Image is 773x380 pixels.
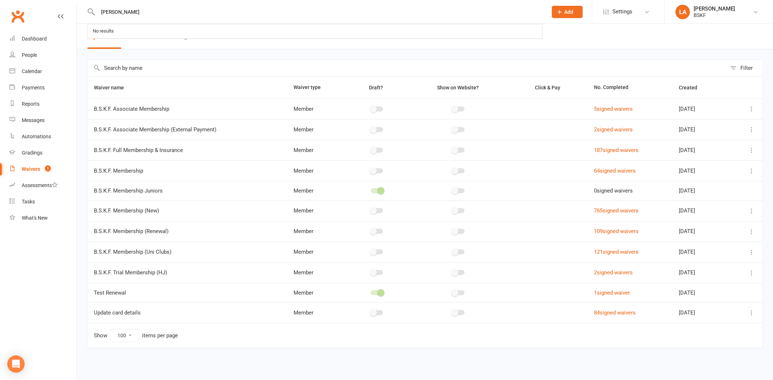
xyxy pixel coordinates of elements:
[676,5,690,19] div: LA
[94,204,159,218] span: B.S.K.F. Membership (New)
[672,221,731,242] td: [DATE]
[9,177,76,194] a: Assessments
[9,161,76,177] a: Waivers 1
[22,150,42,156] div: Gradings
[594,309,636,316] a: 84signed waivers
[535,85,560,90] span: Click & Pay
[22,215,48,221] div: What's New
[362,83,391,92] button: Draft?
[9,194,76,210] a: Tasks
[22,36,47,42] div: Dashboard
[142,333,178,339] div: items per page
[287,283,346,303] td: Member
[9,128,76,145] a: Automations
[612,4,632,20] span: Settings
[22,52,37,58] div: People
[22,85,45,90] div: Payments
[22,199,35,204] div: Tasks
[672,119,731,140] td: [DATE]
[9,63,76,80] a: Calendar
[9,31,76,47] a: Dashboard
[287,98,346,119] td: Member
[287,302,346,323] td: Member
[94,224,169,238] span: B.S.K.F. Membership (Renewal)
[594,207,639,214] a: 765signed waivers
[9,210,76,226] a: What's New
[694,12,735,18] div: BSKF
[287,262,346,283] td: Member
[672,283,731,303] td: [DATE]
[45,165,51,172] span: 1
[22,134,51,139] div: Automations
[22,117,45,123] div: Messages
[94,184,163,198] span: B.S.K.F. Membership Juniors
[672,262,731,283] td: [DATE]
[369,85,383,90] span: Draft?
[565,9,574,15] span: Add
[94,85,132,90] span: Waiver name
[727,60,762,76] button: Filter
[22,68,42,74] div: Calendar
[672,98,731,119] td: [DATE]
[437,85,479,90] span: Show on Website?
[287,77,346,98] th: Waiver type
[94,286,126,300] span: Test Renewal
[594,106,633,112] a: 5signed waivers
[672,160,731,181] td: [DATE]
[9,80,76,96] a: Payments
[594,228,639,235] a: 109signed waivers
[9,96,76,112] a: Reports
[587,77,672,98] th: No. Completed
[528,83,568,92] button: Click & Pay
[94,123,216,136] span: B.S.K.F. Associate Membership (External Payment)
[9,7,27,25] a: Clubworx
[94,83,132,92] button: Waiver name
[672,302,731,323] td: [DATE]
[552,6,583,18] button: Add
[287,119,346,140] td: Member
[679,85,705,90] span: Created
[672,242,731,262] td: [DATE]
[594,168,636,174] a: 64signed waivers
[94,266,167,279] span: B.S.K.F. Trial Membership (HJ)
[594,290,630,296] a: 1signed waiver
[22,182,58,188] div: Assessments
[87,60,727,76] input: Search by name
[594,269,633,276] a: 2signed waivers
[672,140,731,160] td: [DATE]
[287,140,346,160] td: Member
[287,242,346,262] td: Member
[94,245,171,259] span: B.S.K.F. Membership (Uni Clubs)
[287,181,346,200] td: Member
[672,200,731,221] td: [DATE]
[672,181,731,200] td: [DATE]
[22,166,40,172] div: Waivers
[9,47,76,63] a: People
[94,102,169,116] span: B.S.K.F. Associate Membership
[94,143,183,157] span: B.S.K.F. Full Membership & Insurance
[22,101,40,107] div: Reports
[431,83,487,92] button: Show on Website?
[740,64,753,72] div: Filter
[694,5,735,12] div: [PERSON_NAME]
[594,249,639,255] a: 121signed waivers
[594,147,639,153] a: 187signed waivers
[94,164,143,178] span: B.S.K.F. Membership
[594,126,633,133] a: 2signed waivers
[9,112,76,128] a: Messages
[287,221,346,242] td: Member
[679,83,705,92] button: Created
[94,306,141,320] span: Update card details
[94,329,178,342] div: Show
[287,160,346,181] td: Member
[96,7,543,17] input: Search...
[594,187,633,194] span: 0 signed waivers
[9,145,76,161] a: Gradings
[287,200,346,221] td: Member
[91,26,116,37] div: No results
[7,355,25,373] div: Open Intercom Messenger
